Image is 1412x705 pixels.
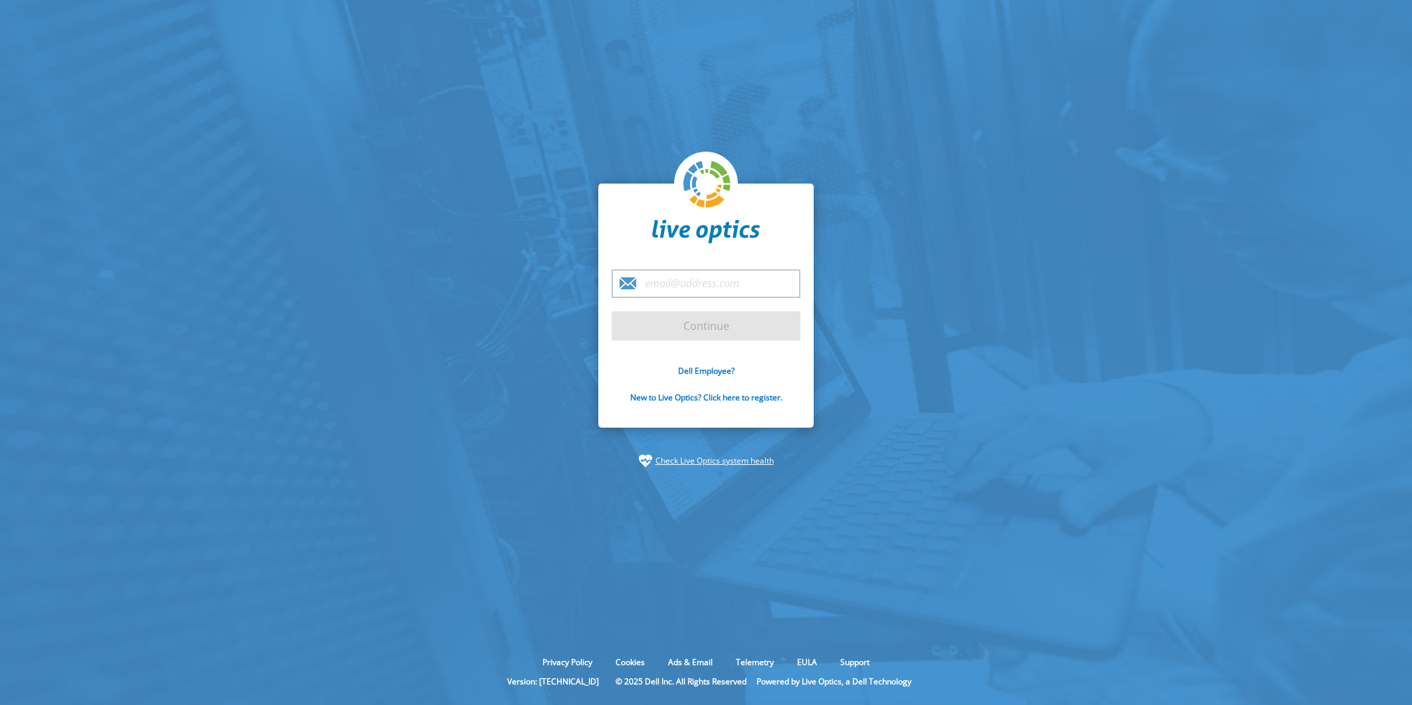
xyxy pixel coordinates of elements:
[532,656,602,668] a: Privacy Policy
[683,161,731,209] img: liveoptics-logo.svg
[726,656,784,668] a: Telemetry
[606,656,655,668] a: Cookies
[639,454,652,468] img: status-check-icon.svg
[830,656,880,668] a: Support
[655,454,774,468] a: Check Live Optics system health
[658,656,723,668] a: Ads & Email
[787,656,827,668] a: EULA
[609,676,753,687] li: © 2025 Dell Inc. All Rights Reserved
[612,269,800,298] input: email@address.com
[501,676,606,687] li: Version: [TECHNICAL_ID]
[630,392,782,403] a: New to Live Optics? Click here to register.
[652,219,760,243] img: liveoptics-word.svg
[678,365,735,376] a: Dell Employee?
[757,676,911,687] li: Powered by Live Optics, a Dell Technology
